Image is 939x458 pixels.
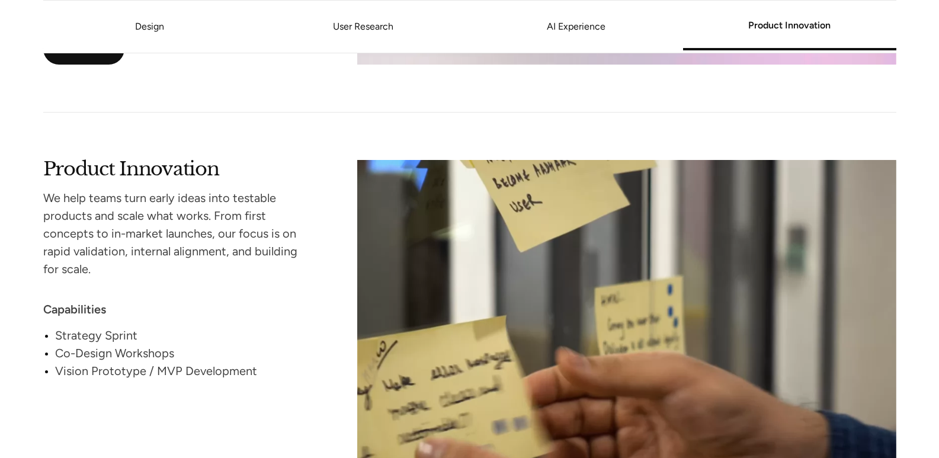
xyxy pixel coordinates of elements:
div: Strategy Sprint [55,326,313,344]
a: AI Experience [470,23,683,30]
div: We help teams turn early ideas into testable products and scale what works. From first concepts t... [43,189,313,278]
div: Capabilities [43,300,313,318]
div: Vision Prototype / MVP Development [55,362,313,380]
h2: Product Innovation [43,160,313,176]
a: User Research [257,23,470,30]
a: Design [135,21,164,32]
div: Co-Design Workshops [55,344,313,362]
a: Product Innovation [683,22,896,29]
